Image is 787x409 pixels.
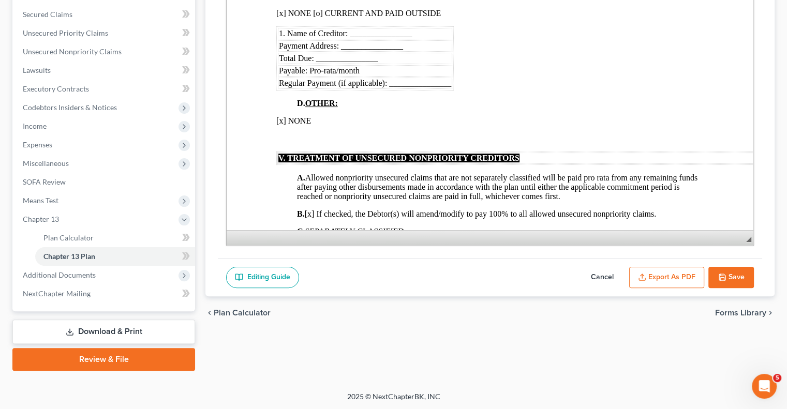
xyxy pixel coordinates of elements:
span: 5 [773,374,781,382]
span: Resize [746,237,751,242]
iframe: Intercom live chat [752,374,777,399]
a: Chapter 13 Plan [35,247,195,266]
span: Secured Claims [23,10,72,19]
span: Executory Contracts [23,84,89,93]
a: Unsecured Priority Claims [14,24,195,42]
span: Lawsuits [23,66,51,74]
span: Unsecured Priority Claims [23,28,108,37]
button: Cancel [580,267,625,289]
span: Chapter 13 Plan [43,252,95,261]
span: Plan Calculator [43,233,94,242]
a: Review & File [12,348,195,371]
span: Means Test [23,196,58,205]
a: Plan Calculator [35,229,195,247]
u: SEPARATELY CLASSIFIED: [79,230,180,238]
button: Forms Library chevron_right [715,309,775,317]
span: SOFA Review [23,177,66,186]
span: Codebtors Insiders & Notices [23,103,117,112]
a: Executory Contracts [14,80,195,98]
span: Additional Documents [23,270,96,279]
button: Save [708,267,754,289]
strong: C. [70,230,79,238]
a: SOFA Review [14,173,195,191]
button: chevron_left Plan Calculator [205,309,271,317]
i: chevron_right [766,309,775,317]
a: Lawsuits [14,61,195,80]
a: Download & Print [12,320,195,344]
span: Chapter 13 [23,215,59,223]
a: Secured Claims [14,5,195,24]
a: Editing Guide [226,267,299,289]
span: Plan Calculator [214,309,271,317]
span: Expenses [23,140,52,149]
span: NextChapter Mailing [23,289,91,298]
button: Export as PDF [629,267,704,289]
span: Unsecured Nonpriority Claims [23,47,122,56]
span: Miscellaneous [23,159,69,168]
i: chevron_left [205,309,214,317]
a: Unsecured Nonpriority Claims [14,42,195,61]
span: Forms Library [715,309,766,317]
a: NextChapter Mailing [14,284,195,303]
span: Income [23,122,47,130]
